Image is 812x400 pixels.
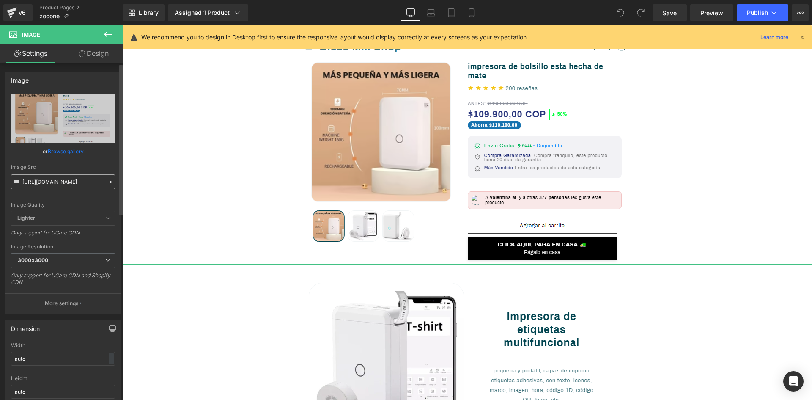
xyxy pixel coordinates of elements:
span: Publish [747,9,768,16]
input: auto [11,385,115,399]
div: Only support for UCare CDN [11,229,115,242]
div: Only support for UCare CDN and Shopify CDN [11,272,115,291]
span: Image [22,31,40,38]
span: Preview [700,8,723,17]
a: Browse gallery [48,144,84,159]
button: More settings [5,293,121,313]
div: Height [11,375,115,381]
input: auto [11,352,115,366]
div: v6 [17,7,27,18]
div: Assigned 1 Product [175,8,241,17]
span: zooone [39,13,60,19]
a: Mobile [461,4,482,21]
div: Dimension [11,320,40,332]
a: Tablet [441,4,461,21]
a: Design [63,44,124,63]
button: Publish [737,4,788,21]
a: New Library [123,4,165,21]
div: or [11,147,115,156]
a: Laptop [421,4,441,21]
div: - [109,353,114,364]
a: Preview [690,4,733,21]
div: Image [11,72,29,84]
a: Desktop [401,4,421,21]
div: Image Resolution [11,244,115,250]
button: Redo [632,4,649,21]
a: v6 [3,4,33,21]
div: Open Intercom Messenger [783,371,804,392]
p: We recommend you to design in Desktop first to ensure the responsive layout would display correct... [141,33,528,42]
b: 3000x3000 [18,257,48,263]
b: Lighter [17,215,35,221]
span: Save [663,8,677,17]
button: More [792,4,809,21]
a: Learn more [757,32,792,42]
div: Image Src [11,164,115,170]
div: Width [11,342,115,348]
button: Undo [612,4,629,21]
span: Library [139,9,159,17]
div: Image Quality [11,202,115,208]
input: Link [11,174,115,189]
p: More settings [45,300,79,307]
a: Product Pages [39,4,123,11]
